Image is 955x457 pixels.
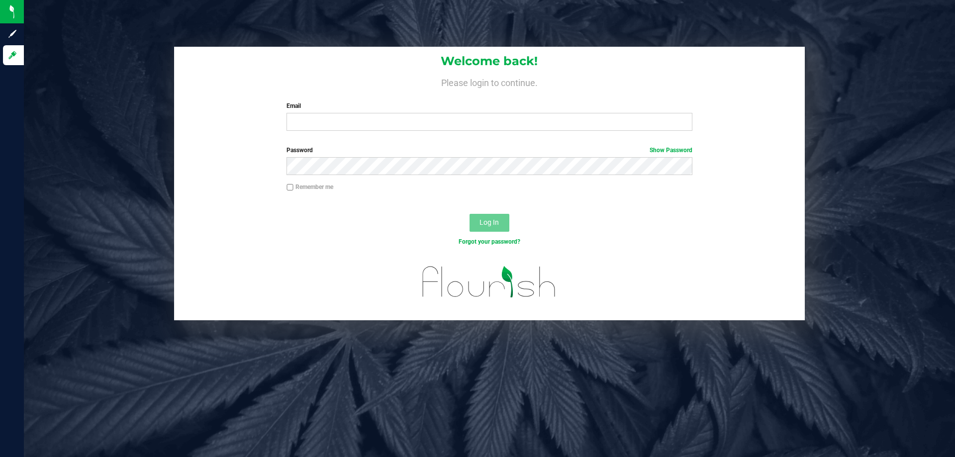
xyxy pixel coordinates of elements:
[479,218,499,226] span: Log In
[470,214,509,232] button: Log In
[7,29,17,39] inline-svg: Sign up
[286,183,333,191] label: Remember me
[410,257,568,307] img: flourish_logo.svg
[7,50,17,60] inline-svg: Log in
[286,184,293,191] input: Remember me
[286,147,313,154] span: Password
[286,101,692,110] label: Email
[174,76,805,88] h4: Please login to continue.
[174,55,805,68] h1: Welcome back!
[459,238,520,245] a: Forgot your password?
[650,147,692,154] a: Show Password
